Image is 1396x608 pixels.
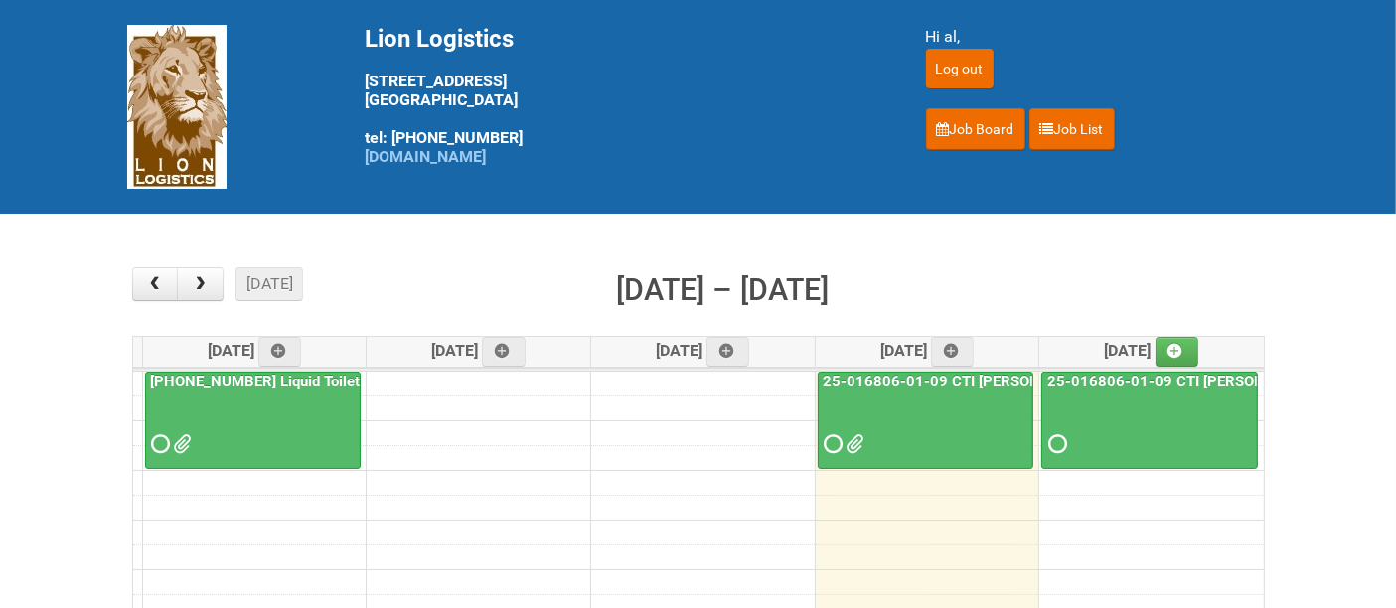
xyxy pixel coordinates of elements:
[127,25,227,189] img: Lion Logistics
[258,337,302,367] a: Add an event
[482,337,526,367] a: Add an event
[208,341,302,360] span: [DATE]
[847,437,860,451] span: grp 2002 3..jpg grp 2002 2..jpg grp 2002 1..jpg grp 1002 3..jpg grp 1002 2..jpg grp 1002 1..jpg D...
[706,337,750,367] a: Add an event
[366,25,876,166] div: [STREET_ADDRESS] [GEOGRAPHIC_DATA] tel: [PHONE_NUMBER]
[152,437,166,451] span: Requested
[366,25,515,53] span: Lion Logistics
[145,372,361,470] a: [PHONE_NUMBER] Liquid Toilet Bowl Cleaner - Mailing 2
[1156,337,1199,367] a: Add an event
[926,25,1270,49] div: Hi al,
[820,373,1217,390] a: 25-016806-01-09 CTI [PERSON_NAME] Bar Superior HUT
[147,373,533,390] a: [PHONE_NUMBER] Liquid Toilet Bowl Cleaner - Mailing 2
[926,108,1025,150] a: Job Board
[1105,341,1199,360] span: [DATE]
[1029,108,1115,150] a: Job List
[366,147,487,166] a: [DOMAIN_NAME]
[931,337,975,367] a: Add an event
[656,341,750,360] span: [DATE]
[1048,437,1062,451] span: Requested
[880,341,975,360] span: [DATE]
[926,49,994,88] input: Log out
[431,341,526,360] span: [DATE]
[1041,372,1258,470] a: 25-016806-01-09 CTI [PERSON_NAME] Bar Superior HUT - Mailing 2
[818,372,1033,470] a: 25-016806-01-09 CTI [PERSON_NAME] Bar Superior HUT
[616,267,829,313] h2: [DATE] – [DATE]
[127,96,227,115] a: Lion Logistics
[825,437,839,451] span: Requested
[235,267,303,301] button: [DATE]
[174,437,188,451] span: MDN 24-096164-01 MDN Left over counts.xlsx MOR_Mailing 2 24-096164-01-08.xlsm Labels Mailing 2 24...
